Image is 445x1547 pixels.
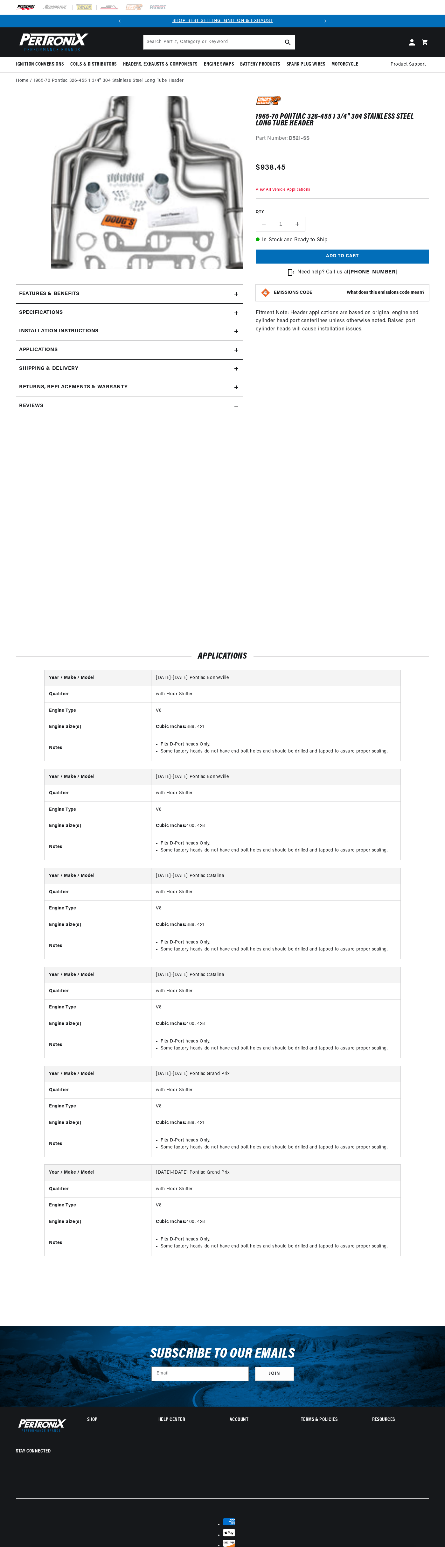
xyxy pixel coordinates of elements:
th: Year / Make / Model [45,1165,151,1181]
nav: breadcrumbs [16,77,429,84]
h2: Reviews [19,402,43,410]
th: Notes [45,735,151,761]
th: Engine Type [45,901,151,917]
td: with Floor Shifter [151,686,400,703]
th: Qualifier [45,1082,151,1098]
h2: Installation instructions [19,327,99,336]
strong: Cubic Inches: [156,724,186,729]
td: [DATE]-[DATE] Pontiac Bonneville [151,670,400,686]
td: [DATE]-[DATE] Pontiac Grand Prix [151,1066,400,1082]
button: Search Part #, Category or Keyword [281,35,295,49]
div: Part Number: [256,135,429,143]
li: Fits D-Port heads Only. [161,741,396,748]
th: Year / Make / Model [45,769,151,785]
span: Motorcycle [331,61,358,68]
h2: Account [230,1418,287,1422]
td: with Floor Shifter [151,983,400,999]
th: Notes [45,1131,151,1157]
td: [DATE]-[DATE] Pontiac Catalina [151,868,400,884]
th: Notes [45,834,151,860]
button: EMISSIONS CODEWhat does this emissions code mean? [274,290,424,296]
th: Year / Make / Model [45,670,151,686]
a: 1965-70 Pontiac 326-455 1 3/4" 304 Stainless Steel Long Tube Header [34,77,184,84]
td: V8 [151,1197,400,1214]
button: Add to cart [256,250,429,264]
div: Announcement [126,18,319,25]
th: Engine Type [45,1000,151,1016]
strong: Cubic Inches: [156,922,186,927]
a: [PHONE_NUMBER] [349,270,398,275]
th: Engine Type [45,1197,151,1214]
td: V8 [151,901,400,917]
span: Product Support [391,61,426,68]
img: Emissions code [261,288,271,298]
h2: Specifications [19,309,63,317]
th: Engine Size(s) [45,917,151,933]
summary: Engine Swaps [201,57,237,72]
th: Engine Type [45,802,151,818]
th: Qualifier [45,884,151,901]
p: In-Stock and Ready to Ship [256,236,429,244]
div: Fitment Note: Header applications are based on original engine and cylinder head port centerlines... [256,96,429,427]
span: Battery Products [240,61,280,68]
div: 1 of 2 [126,18,319,25]
a: View All Vehicle Applications [256,188,310,192]
button: Subscribe [255,1367,294,1381]
td: 400, 428 [151,818,400,834]
strong: Cubic Inches: [156,1021,186,1026]
th: Notes [45,1032,151,1058]
li: Fits D-Port heads Only. [161,1038,396,1045]
td: with Floor Shifter [151,1181,400,1197]
img: Pertronix [16,1418,67,1433]
summary: Installation instructions [16,322,243,341]
th: Engine Type [45,703,151,719]
summary: Help Center [158,1418,215,1422]
h1: 1965-70 Pontiac 326-455 1 3/4" 304 Stainless Steel Long Tube Header [256,114,429,127]
th: Qualifier [45,785,151,802]
th: Engine Size(s) [45,1016,151,1032]
summary: Motorcycle [328,57,361,72]
h2: Returns, Replacements & Warranty [19,383,128,392]
summary: Ignition Conversions [16,57,67,72]
td: with Floor Shifter [151,884,400,901]
a: Home [16,77,28,84]
li: Fits D-Port heads Only. [161,939,396,946]
li: Some factory heads do not have end bolt holes and should be drilled and tapped to assure proper s... [161,946,396,953]
li: Some factory heads do not have end bolt holes and should be drilled and tapped to assure proper s... [161,847,396,854]
summary: Coils & Distributors [67,57,120,72]
span: Coils & Distributors [70,61,117,68]
th: Engine Size(s) [45,719,151,735]
li: Fits D-Port heads Only. [161,1137,396,1144]
summary: Features & Benefits [16,285,243,303]
summary: Headers, Exhausts & Components [120,57,201,72]
th: Engine Size(s) [45,818,151,834]
td: 400, 428 [151,1214,400,1230]
summary: Returns, Replacements & Warranty [16,378,243,397]
td: with Floor Shifter [151,1082,400,1098]
button: Translation missing: en.sections.announcements.previous_announcement [113,15,126,27]
summary: Resources [372,1418,429,1422]
strong: Cubic Inches: [156,823,186,828]
summary: Spark Plug Wires [283,57,329,72]
li: Fits D-Port heads Only. [161,840,396,847]
strong: Cubic Inches: [156,1120,186,1125]
a: Applications [16,341,243,360]
input: Search Part #, Category or Keyword [143,35,295,49]
li: Some factory heads do not have end bolt holes and should be drilled and tapped to assure proper s... [161,1045,396,1052]
th: Year / Make / Model [45,967,151,983]
th: Qualifier [45,1181,151,1197]
p: Stay Connected [16,1448,66,1455]
summary: Shop [87,1418,144,1422]
td: 389, 421 [151,917,400,933]
td: 389, 421 [151,1115,400,1131]
img: Pertronix [16,31,89,53]
td: [DATE]-[DATE] Pontiac Grand Prix [151,1165,400,1181]
th: Year / Make / Model [45,868,151,884]
summary: Product Support [391,57,429,72]
media-gallery: Gallery Viewer [16,96,243,272]
td: V8 [151,1098,400,1115]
